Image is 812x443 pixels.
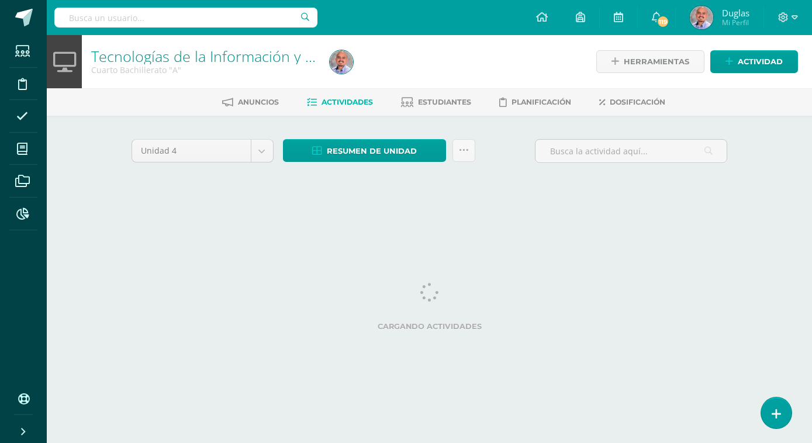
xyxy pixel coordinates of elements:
input: Busca la actividad aquí... [535,140,727,162]
a: Unidad 4 [132,140,273,162]
a: Dosificación [599,93,665,112]
a: Tecnologías de la Información y la Comunicación [91,46,415,66]
span: Actividades [322,98,373,106]
a: Anuncios [222,93,279,112]
span: Duglas [722,7,749,19]
span: Unidad 4 [141,140,242,162]
span: Resumen de unidad [327,140,417,162]
a: Resumen de unidad [283,139,446,162]
input: Busca un usuario... [54,8,317,27]
a: Planificación [499,93,571,112]
a: Actividades [307,93,373,112]
span: Actividad [738,51,783,72]
div: Cuarto Bachillerato 'A' [91,64,316,75]
span: Estudiantes [418,98,471,106]
img: 303f0dfdc36eeea024f29b2ae9d0f183.png [690,6,713,29]
a: Actividad [710,50,798,73]
a: Estudiantes [401,93,471,112]
h1: Tecnologías de la Información y la Comunicación [91,48,316,64]
span: Herramientas [624,51,689,72]
span: Mi Perfil [722,18,749,27]
a: Herramientas [596,50,704,73]
span: Dosificación [610,98,665,106]
span: Anuncios [238,98,279,106]
img: 303f0dfdc36eeea024f29b2ae9d0f183.png [330,50,353,74]
span: Planificación [512,98,571,106]
span: 119 [656,15,669,28]
label: Cargando actividades [132,322,728,331]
